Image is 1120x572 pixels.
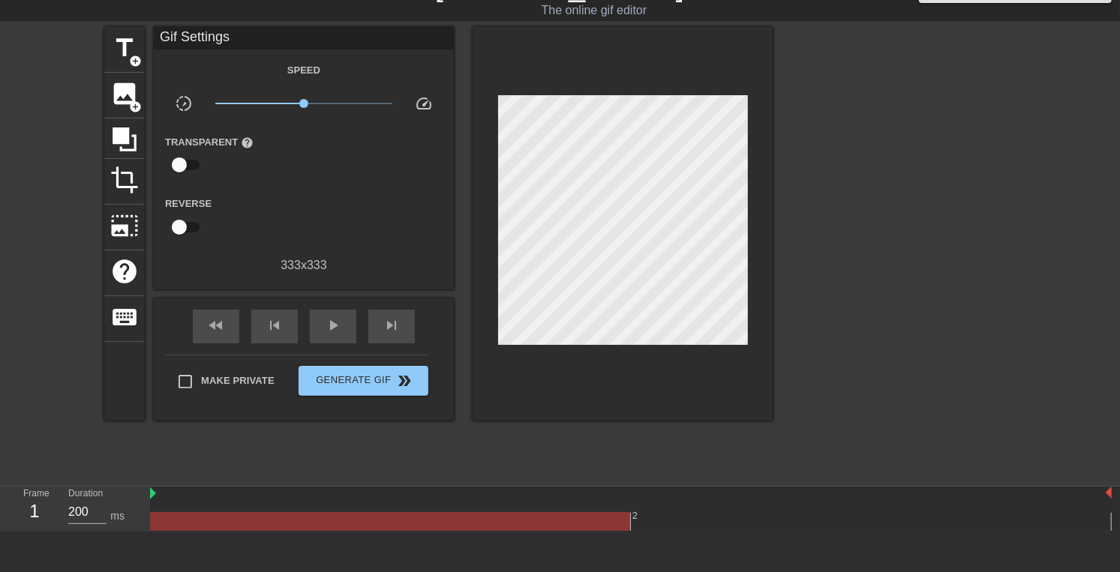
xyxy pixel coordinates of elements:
[207,316,225,334] span: fast_rewind
[165,135,254,150] label: Transparent
[68,490,103,499] label: Duration
[110,166,139,194] span: crop
[23,498,46,525] div: 1
[266,316,284,334] span: skip_previous
[632,508,641,523] div: 2
[201,373,275,388] span: Make Private
[175,94,193,112] span: slow_motion_video
[165,196,212,211] label: Reverse
[154,256,454,274] div: 333 x 333
[324,316,342,334] span: play_arrow
[110,79,139,108] span: image
[415,94,433,112] span: speed
[383,316,401,334] span: skip_next
[110,508,125,524] div: ms
[110,257,139,286] span: help
[110,211,139,240] span: photo_size_select_large
[396,372,414,390] span: double_arrow
[1106,487,1112,499] img: bound-end.png
[381,1,808,19] div: The online gif editor
[299,366,428,396] button: Generate Gif
[110,34,139,62] span: title
[241,136,254,149] span: help
[110,303,139,331] span: keyboard
[154,27,454,49] div: Gif Settings
[287,63,320,78] label: Speed
[305,372,422,390] span: Generate Gif
[129,55,142,67] span: add_circle
[129,100,142,113] span: add_circle
[12,487,57,530] div: Frame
